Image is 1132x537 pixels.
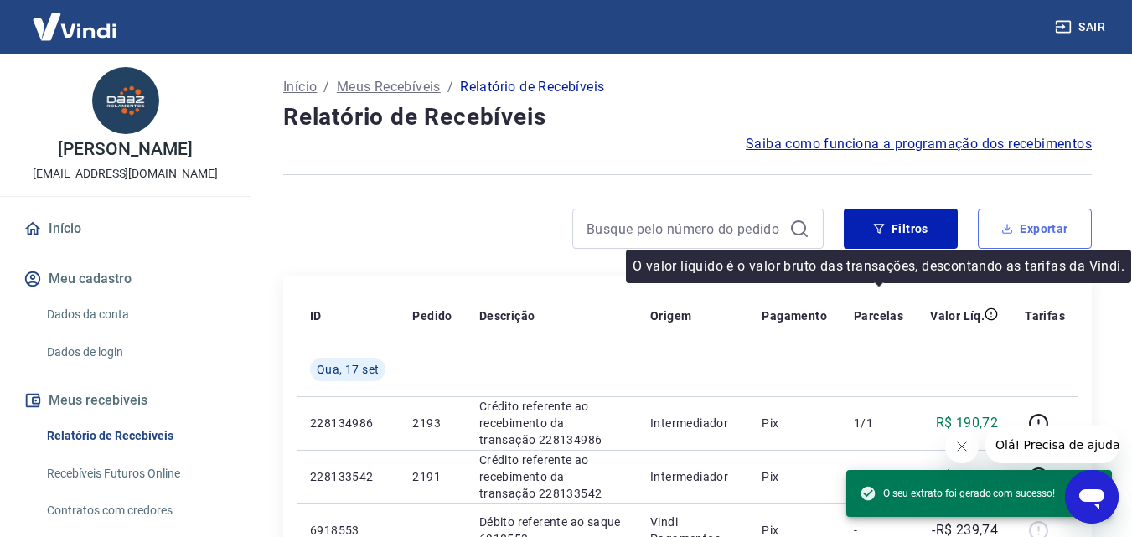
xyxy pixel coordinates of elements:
[460,77,604,97] p: Relatório de Recebíveis
[40,419,230,453] a: Relatório de Recebíveis
[310,415,385,431] p: 228134986
[310,307,322,324] p: ID
[762,415,827,431] p: Pix
[447,77,453,97] p: /
[930,307,985,324] p: Valor Líq.
[1065,470,1119,524] iframe: Botão para abrir a janela de mensagens
[650,468,735,485] p: Intermediador
[40,457,230,491] a: Recebíveis Futuros Online
[854,468,903,485] p: 1/1
[1025,307,1065,324] p: Tarifas
[412,468,452,485] p: 2191
[633,256,1124,276] p: O valor líquido é o valor bruto das transações, descontando as tarifas da Vindi.
[33,165,218,183] p: [EMAIL_ADDRESS][DOMAIN_NAME]
[337,77,441,97] a: Meus Recebíveis
[762,307,827,324] p: Pagamento
[479,452,623,502] p: Crédito referente ao recebimento da transação 228133542
[762,468,827,485] p: Pix
[20,1,129,52] img: Vindi
[1052,12,1112,43] button: Sair
[587,216,783,241] input: Busque pelo número do pedido
[978,209,1092,249] button: Exportar
[92,67,159,134] img: 0db8e0c4-2ab7-4be5-88e6-597d13481b44.jpeg
[40,297,230,332] a: Dados da conta
[283,77,317,97] a: Início
[283,101,1092,134] h4: Relatório de Recebíveis
[20,382,230,419] button: Meus recebíveis
[936,413,999,433] p: R$ 190,72
[746,134,1092,154] a: Saiba como funciona a programação dos recebimentos
[854,415,903,431] p: 1/1
[323,77,329,97] p: /
[10,12,141,25] span: Olá! Precisa de ajuda?
[40,493,230,528] a: Contratos com credores
[479,307,535,324] p: Descrição
[844,209,958,249] button: Filtros
[479,398,623,448] p: Crédito referente ao recebimento da transação 228134986
[317,361,379,378] span: Qua, 17 set
[945,430,979,463] iframe: Fechar mensagem
[985,426,1119,463] iframe: Mensagem da empresa
[860,485,1055,502] span: O seu extrato foi gerado com sucesso!
[854,307,903,324] p: Parcelas
[20,210,230,247] a: Início
[412,307,452,324] p: Pedido
[58,141,192,158] p: [PERSON_NAME]
[936,467,999,487] p: R$ 465,91
[310,468,385,485] p: 228133542
[20,261,230,297] button: Meu cadastro
[40,335,230,369] a: Dados de login
[650,415,735,431] p: Intermediador
[412,415,452,431] p: 2193
[650,307,691,324] p: Origem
